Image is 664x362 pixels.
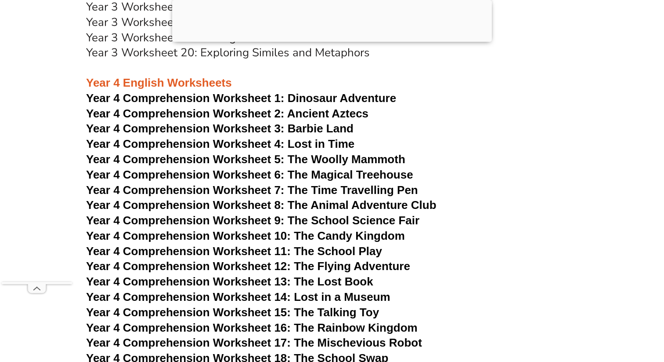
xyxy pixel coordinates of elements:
[86,107,368,120] a: Year 4 Comprehension Worksheet 2: Ancient Aztecs
[86,91,285,105] span: Year 4 Comprehension Worksheet 1:
[86,198,437,212] a: Year 4 Comprehension Worksheet 8: The Animal Adventure Club
[86,275,373,288] a: Year 4 Comprehension Worksheet 13: The Lost Book
[86,245,382,258] a: Year 4 Comprehension Worksheet 11: The School Play
[86,306,379,319] a: Year 4 Comprehension Worksheet 15: The Talking Toy
[513,263,664,362] iframe: Chat Widget
[86,137,354,150] a: Year 4 Comprehension Worksheet 4: Lost in Time
[86,91,396,105] a: Year 4 Comprehension Worksheet 1: Dinosaur Adventure
[2,18,72,282] iframe: Advertisement
[86,122,354,135] a: Year 4 Comprehension Worksheet 3: Barbie Land
[86,290,390,303] a: Year 4 Comprehension Worksheet 14: Lost in a Museum
[86,168,413,181] a: Year 4 Comprehension Worksheet 6: The Magical Treehouse
[86,153,405,166] a: Year 4 Comprehension Worksheet 5: The Woolly Mammoth
[86,321,418,334] a: Year 4 Comprehension Worksheet 16: The Rainbow Kingdom
[86,15,446,30] a: Year 3 Worksheet 18: Understanding and Creating Simple Paragraphs
[86,229,405,242] a: Year 4 Comprehension Worksheet 10: The Candy Kingdom
[86,260,410,273] a: Year 4 Comprehension Worksheet 12: The Flying Adventure
[86,336,422,349] a: Year 4 Comprehension Worksheet 17: The Mischevious Robot
[86,183,418,197] a: Year 4 Comprehension Worksheet 7: The Time Travelling Pen
[86,61,578,91] h3: Year 4 English Worksheets
[86,45,370,60] a: Year 3 Worksheet 20: Exploring Similes and Metaphors
[288,91,396,105] span: Dinosaur Adventure
[86,214,419,227] a: Year 4 Comprehension Worksheet 9: The School Science Fair
[86,30,481,45] a: Year 3 Worksheet 19: Editing Sentences for Grammar and Punctuation Errors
